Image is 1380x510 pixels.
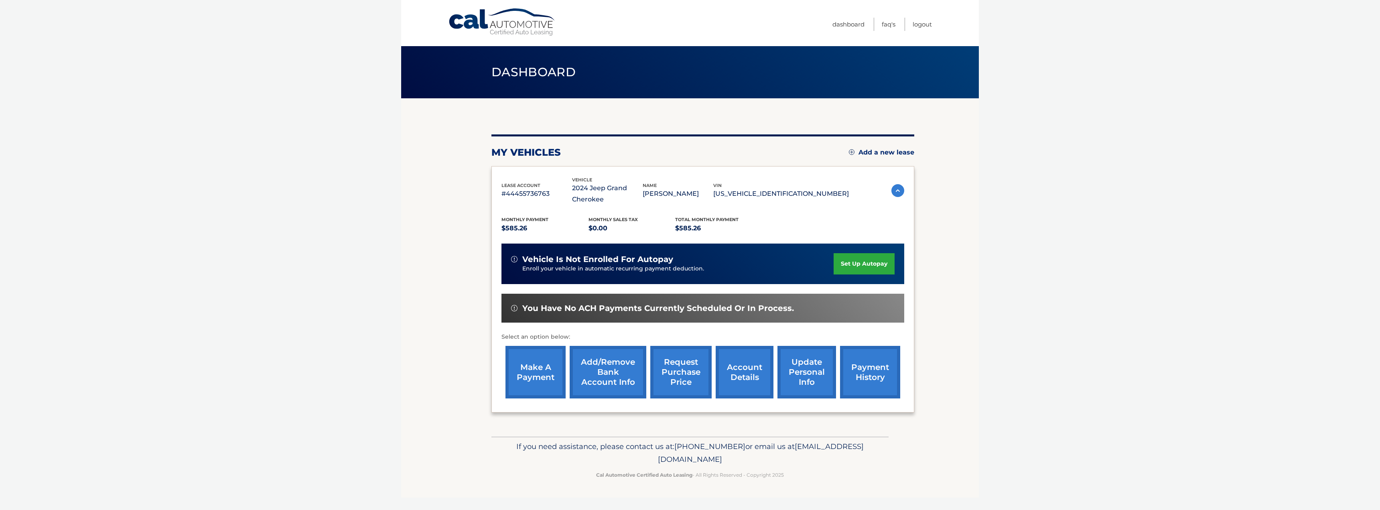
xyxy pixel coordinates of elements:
[491,65,576,79] span: Dashboard
[501,223,589,234] p: $585.26
[501,183,540,188] span: lease account
[913,18,932,31] a: Logout
[713,188,849,199] p: [US_VEHICLE_IDENTIFICATION_NUMBER]
[501,332,904,342] p: Select an option below:
[658,442,864,464] span: [EMAIL_ADDRESS][DOMAIN_NAME]
[570,346,646,398] a: Add/Remove bank account info
[832,18,865,31] a: Dashboard
[849,148,914,156] a: Add a new lease
[674,442,745,451] span: [PHONE_NUMBER]
[834,253,895,274] a: set up autopay
[882,18,895,31] a: FAQ's
[650,346,712,398] a: request purchase price
[777,346,836,398] a: update personal info
[491,146,561,158] h2: my vehicles
[675,223,762,234] p: $585.26
[589,217,638,222] span: Monthly sales Tax
[849,149,854,155] img: add.svg
[501,217,548,222] span: Monthly Payment
[596,472,692,478] strong: Cal Automotive Certified Auto Leasing
[716,346,773,398] a: account details
[497,471,883,479] p: - All Rights Reserved - Copyright 2025
[522,264,834,273] p: Enroll your vehicle in automatic recurring payment deduction.
[675,217,739,222] span: Total Monthly Payment
[643,188,713,199] p: [PERSON_NAME]
[511,305,517,311] img: alert-white.svg
[448,8,556,37] a: Cal Automotive
[501,188,572,199] p: #44455736763
[497,440,883,466] p: If you need assistance, please contact us at: or email us at
[572,183,643,205] p: 2024 Jeep Grand Cherokee
[643,183,657,188] span: name
[505,346,566,398] a: make a payment
[891,184,904,197] img: accordion-active.svg
[572,177,592,183] span: vehicle
[522,254,673,264] span: vehicle is not enrolled for autopay
[511,256,517,262] img: alert-white.svg
[522,303,794,313] span: You have no ACH payments currently scheduled or in process.
[840,346,900,398] a: payment history
[713,183,722,188] span: vin
[589,223,676,234] p: $0.00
